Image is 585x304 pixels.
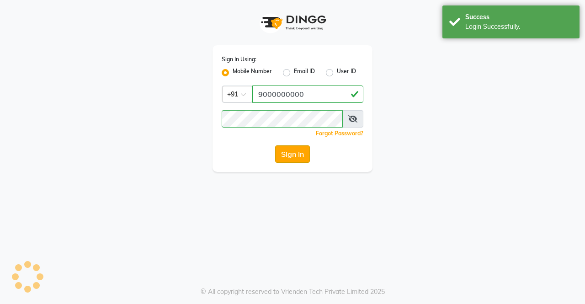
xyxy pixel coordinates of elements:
[222,55,256,64] label: Sign In Using:
[465,12,573,22] div: Success
[316,130,363,137] a: Forgot Password?
[294,67,315,78] label: Email ID
[275,145,310,163] button: Sign In
[256,9,329,36] img: logo1.svg
[337,67,356,78] label: User ID
[252,85,363,103] input: Username
[222,110,343,128] input: Username
[465,22,573,32] div: Login Successfully.
[233,67,272,78] label: Mobile Number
